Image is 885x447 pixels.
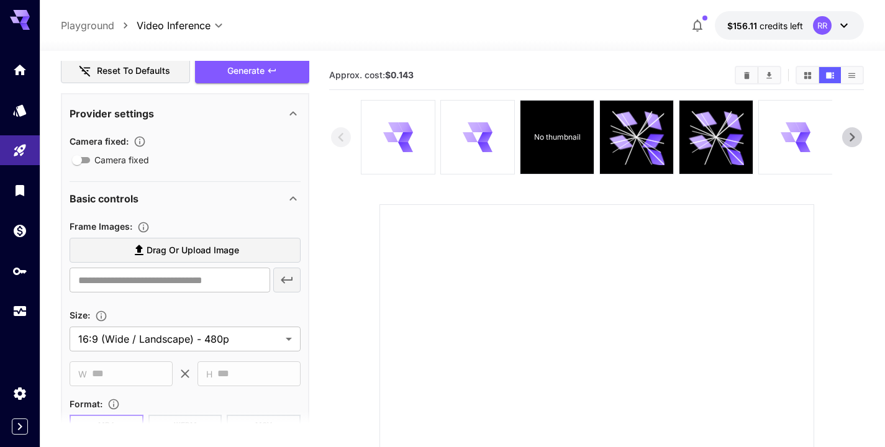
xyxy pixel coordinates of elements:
[147,243,239,258] span: Drag or upload image
[206,367,212,381] span: H
[760,20,803,31] span: credits left
[61,18,114,33] a: Playground
[385,70,414,80] b: $0.143
[715,11,864,40] button: $156.11149RR
[12,62,27,78] div: Home
[227,63,265,79] span: Generate
[12,418,28,435] button: Expand sidebar
[102,398,125,410] button: Choose the file format for the output video.
[70,136,129,147] span: Camera fixed :
[195,58,309,84] button: Generate
[735,66,781,84] div: Clear AllDownload All
[70,238,301,263] label: Drag or upload image
[12,143,27,158] div: Playground
[727,20,760,31] span: $156.11
[12,263,27,279] div: API Keys
[12,102,27,118] div: Models
[70,184,301,214] div: Basic controls
[70,399,102,409] span: Format :
[12,386,27,401] div: Settings
[61,58,190,84] button: Reset to defaults
[12,223,27,238] div: Wallet
[813,16,832,35] div: RR
[61,18,137,33] nav: breadcrumb
[12,304,27,319] div: Usage
[534,132,581,143] p: No thumbnail
[796,66,864,84] div: Show media in grid viewShow media in video viewShow media in list view
[94,153,149,166] span: Camera fixed
[819,67,841,83] button: Show media in video view
[70,99,301,129] div: Provider settings
[736,67,758,83] button: Clear All
[70,106,154,121] p: Provider settings
[137,18,211,33] span: Video Inference
[329,70,414,80] span: Approx. cost:
[727,19,803,32] div: $156.11149
[132,221,155,233] button: Upload frame images.
[78,332,281,346] span: 16:9 (Wide / Landscape) - 480p
[70,191,138,206] p: Basic controls
[12,183,27,198] div: Library
[70,310,90,320] span: Size :
[70,221,132,232] span: Frame Images :
[78,367,87,381] span: W
[90,310,112,322] button: Adjust the dimensions of the generated image by specifying its width and height in pixels, or sel...
[758,67,780,83] button: Download All
[797,67,819,83] button: Show media in grid view
[841,67,863,83] button: Show media in list view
